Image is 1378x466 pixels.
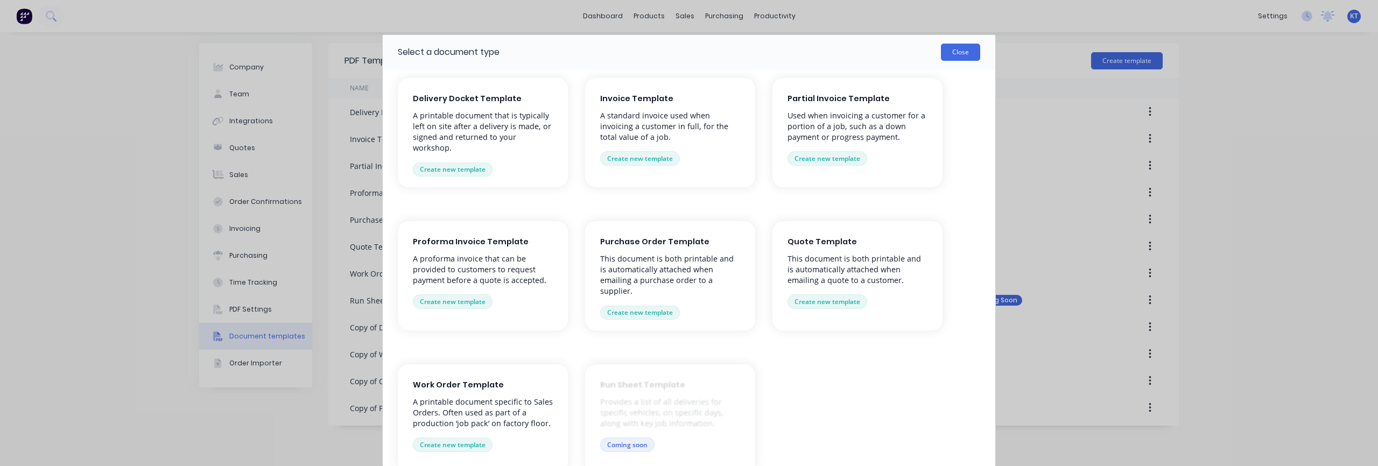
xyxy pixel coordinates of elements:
[413,93,553,105] span: Delivery Docket Template
[788,151,867,165] button: Create new template
[413,294,493,308] button: Create new template
[600,151,680,165] button: Create new template
[600,437,655,451] button: Coming soon
[413,379,553,391] span: Work Order Template
[600,306,680,320] button: Create new template
[941,44,980,61] button: Close
[398,47,500,57] h1: Select a document type
[788,93,927,105] span: Partial Invoice Template
[788,110,927,143] p: Used when invoicing a customer for a portion of a job, such as a down payment or progress payment.
[413,236,553,248] span: Proforma Invoice Template
[413,397,553,429] p: A printable document specific to Sales Orders. Often used as part of a production ‘job pack’ on f...
[600,253,740,297] p: This document is both printable and is automatically attached when emailing a purchase order to a...
[600,236,740,248] span: Purchase Order Template
[413,253,553,286] p: A proforma invoice that can be provided to customers to request payment before a quote is accepted.
[413,437,493,451] button: Create new template
[600,110,740,143] p: A standard invoice used when invoicing a customer in full, for the total value of a job.
[788,236,927,248] span: Quote Template
[788,294,867,308] button: Create new template
[413,163,493,176] button: Create new template
[413,110,553,154] p: A printable document that is typically left on site after a delivery is made, or signed and retur...
[600,93,740,105] span: Invoice Template
[788,253,927,286] p: This document is both printable and is automatically attached when emailing a quote to a customer.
